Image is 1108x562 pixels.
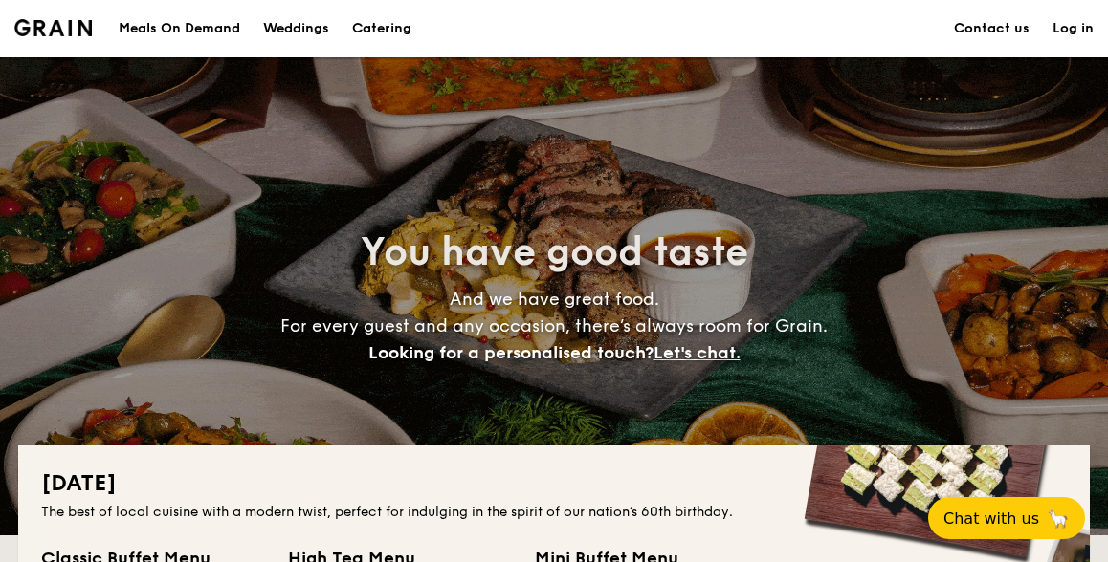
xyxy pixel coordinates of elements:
span: You have good taste [361,229,748,275]
span: Chat with us [943,509,1039,528]
h2: [DATE] [41,468,1067,499]
span: 🦙 [1047,508,1070,530]
div: The best of local cuisine with a modern twist, perfect for indulging in the spirit of our nation’... [41,503,1067,522]
span: Looking for a personalised touch? [368,342,654,363]
span: Let's chat. [654,342,741,363]
a: Logotype [14,19,92,36]
span: And we have great food. For every guest and any occasion, there’s always room for Grain. [280,289,828,363]
img: Grain [14,19,92,36]
button: Chat with us🦙 [928,497,1085,539]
